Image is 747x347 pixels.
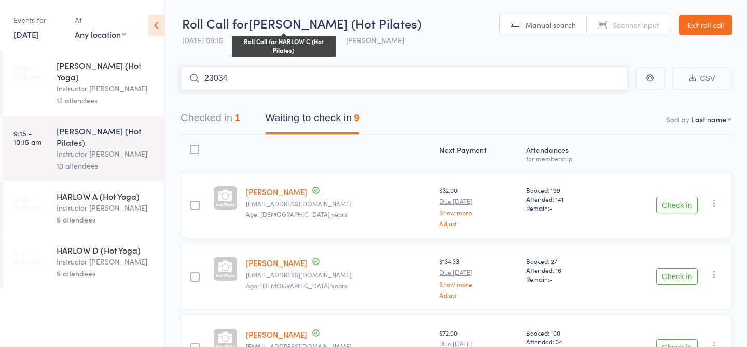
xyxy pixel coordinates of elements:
[691,114,726,124] div: Last name
[549,203,552,212] span: -
[439,281,518,287] a: Show more
[246,257,307,268] a: [PERSON_NAME]
[246,271,431,279] small: Phoebe.coleman28@hotmail.com
[526,203,603,212] span: Remain:
[57,244,156,256] div: HARLOW D (Hot Yoga)
[656,268,698,285] button: Check in
[13,64,40,80] time: 8:00 - 9:00 am
[439,209,518,216] a: Show more
[234,112,240,123] div: 1
[439,198,518,205] small: Due [DATE]
[57,268,156,280] div: 9 attendees
[57,82,156,94] div: Instructor [PERSON_NAME]
[526,195,603,203] span: Attended: 141
[522,140,607,167] div: Atten­dances
[3,116,164,181] a: 9:15 -10:15 am[PERSON_NAME] (Hot Pilates)Instructor [PERSON_NAME]10 attendees
[181,66,628,90] input: Search by name
[13,11,64,29] div: Events for
[13,195,41,211] time: 4:00 - 5:00 pm
[57,148,156,160] div: Instructor [PERSON_NAME]
[13,248,39,265] time: 5:15 - 6:15 pm
[439,292,518,298] a: Adjust
[526,257,603,266] span: Booked: 27
[439,186,518,227] div: $32.00
[354,112,359,123] div: 9
[246,281,347,290] span: Age: [DEMOGRAPHIC_DATA] years
[248,15,421,32] span: [PERSON_NAME] (Hot Pilates)
[75,29,126,40] div: Any location
[57,214,156,226] div: 9 attendees
[182,15,248,32] span: Roll Call for
[232,36,336,57] div: Roll Call for HARLOW C (Hot Pilates)
[57,160,156,172] div: 10 attendees
[57,94,156,106] div: 13 attendees
[57,202,156,214] div: Instructor [PERSON_NAME]
[526,337,603,346] span: Attended: 34
[265,107,359,134] button: Waiting to check in9
[181,107,240,134] button: Checked in1
[526,274,603,283] span: Remain:
[679,15,732,35] a: Exit roll call
[526,155,603,162] div: for membership
[13,129,41,146] time: 9:15 - 10:15 am
[13,29,39,40] a: [DATE]
[75,11,126,29] div: At
[246,210,347,218] span: Age: [DEMOGRAPHIC_DATA] years
[666,114,689,124] label: Sort by
[435,140,522,167] div: Next Payment
[672,67,731,90] button: CSV
[57,60,156,82] div: [PERSON_NAME] (Hot Yoga)
[57,256,156,268] div: Instructor [PERSON_NAME]
[526,186,603,195] span: Booked: 199
[246,329,307,340] a: [PERSON_NAME]
[246,200,431,207] small: marco.cibaldi@gmail.com
[526,266,603,274] span: Attended: 16
[526,328,603,337] span: Booked: 100
[613,20,659,30] span: Scanner input
[439,257,518,298] div: $134.33
[246,186,307,197] a: [PERSON_NAME]
[3,51,164,115] a: 8:00 -9:00 am[PERSON_NAME] (Hot Yoga)Instructor [PERSON_NAME]13 attendees
[439,220,518,227] a: Adjust
[57,190,156,202] div: HARLOW A (Hot Yoga)
[439,269,518,276] small: Due [DATE]
[3,182,164,234] a: 4:00 -5:00 pmHARLOW A (Hot Yoga)Instructor [PERSON_NAME]9 attendees
[182,35,223,45] span: [DATE] 09:15
[656,197,698,213] button: Check in
[525,20,576,30] span: Manual search
[57,125,156,148] div: [PERSON_NAME] (Hot Pilates)
[549,274,552,283] span: -
[3,235,164,288] a: 5:15 -6:15 pmHARLOW D (Hot Yoga)Instructor [PERSON_NAME]9 attendees
[346,35,404,45] span: [PERSON_NAME]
